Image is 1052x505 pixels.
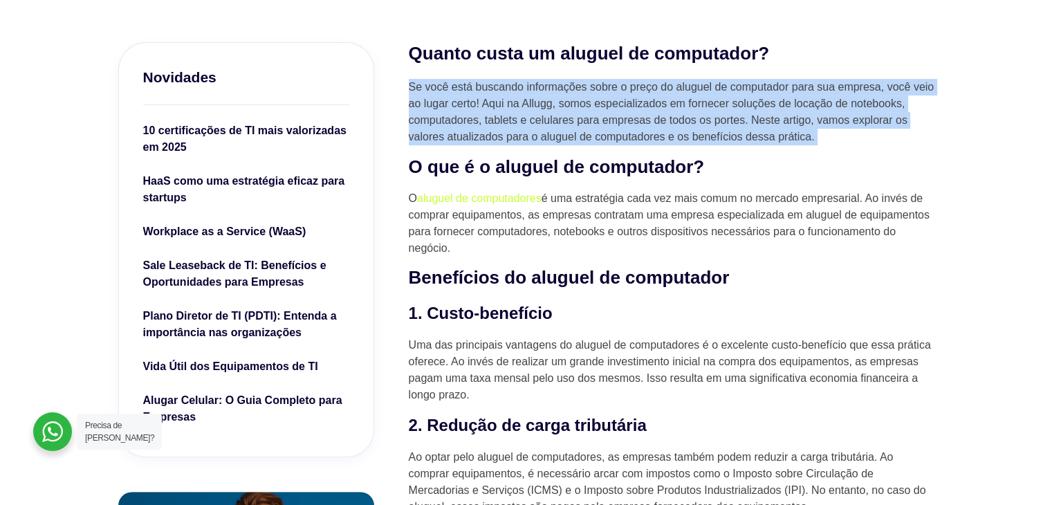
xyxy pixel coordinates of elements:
[85,421,154,443] span: Precisa de [PERSON_NAME]?
[804,329,1052,505] div: Widget de chat
[409,301,934,326] h3: 1. Custo-benefício
[143,122,349,159] a: 10 certificações de TI mais valorizadas em 2025
[409,190,934,257] p: O é uma estratégia cada vez mais comum no mercado empresarial. Ao invés de comprar equipamentos, ...
[143,67,349,87] h3: Novidades
[804,329,1052,505] iframe: Chat Widget
[143,358,349,378] a: Vida Útil dos Equipamentos de TI
[143,392,349,429] a: Alugar Celular: O Guia Completo para Empresas
[417,192,542,204] a: aluguel de computadores
[143,173,349,210] a: HaaS como uma estratégia eficaz para startups
[143,308,349,345] a: Plano Diretor de TI (PDTI): Entenda a importância nas organizações
[409,266,934,290] h2: Benefícios do aluguel de computador
[409,79,934,145] p: Se você está buscando informações sobre o preço do aluguel de computador para sua empresa, você v...
[409,337,934,403] p: Uma das principais vantagens do aluguel de computadores é o excelente custo-benefício que essa pr...
[409,413,934,438] h3: 2. Redução de carga tributária
[409,156,934,179] h2: O que é o aluguel de computador?
[143,257,349,294] a: Sale Leaseback de TI: Benefícios e Oportunidades para Empresas
[143,223,349,244] a: Workplace as a Service (WaaS)
[409,42,934,66] h2: Quanto custa um aluguel de computador?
